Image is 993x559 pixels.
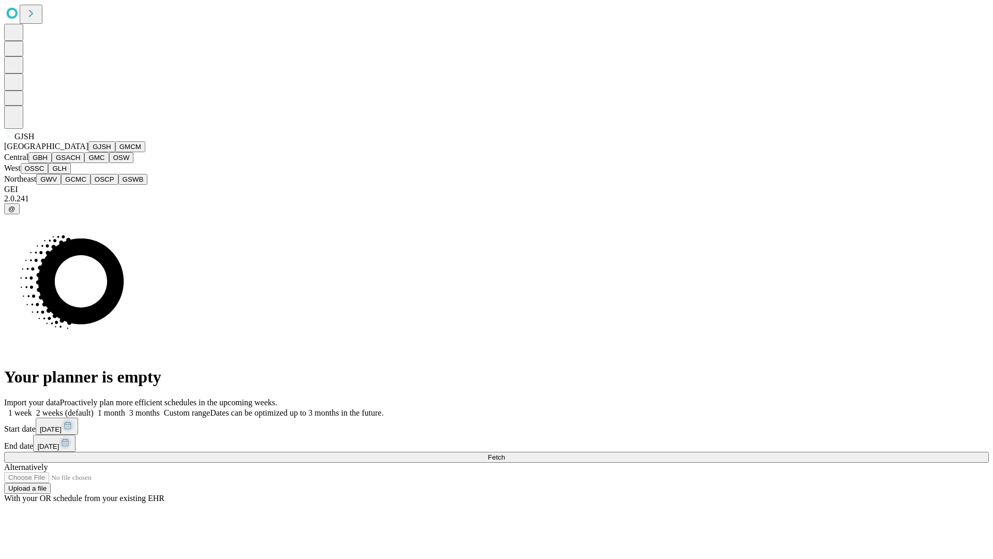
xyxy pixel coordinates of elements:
[60,398,277,407] span: Proactively plan more efficient schedules in the upcoming weeks.
[4,463,48,472] span: Alternatively
[36,418,78,435] button: [DATE]
[4,164,21,172] span: West
[61,174,91,185] button: GCMC
[33,435,76,452] button: [DATE]
[84,152,109,163] button: GMC
[4,435,989,452] div: End date
[164,408,210,417] span: Custom range
[98,408,125,417] span: 1 month
[210,408,383,417] span: Dates can be optimized up to 3 months in the future.
[36,174,61,185] button: GWV
[21,163,49,174] button: OSSC
[115,141,145,152] button: GMCM
[4,174,36,183] span: Northeast
[8,205,16,213] span: @
[4,203,20,214] button: @
[91,174,118,185] button: OSCP
[4,483,51,494] button: Upload a file
[88,141,115,152] button: GJSH
[129,408,160,417] span: 3 months
[14,132,34,141] span: GJSH
[4,494,164,503] span: With your OR schedule from your existing EHR
[4,194,989,203] div: 2.0.241
[4,398,60,407] span: Import your data
[4,418,989,435] div: Start date
[48,163,70,174] button: GLH
[28,152,52,163] button: GBH
[36,408,94,417] span: 2 weeks (default)
[40,425,62,433] span: [DATE]
[4,153,28,161] span: Central
[488,453,505,461] span: Fetch
[118,174,148,185] button: GSWB
[37,443,59,450] span: [DATE]
[8,408,32,417] span: 1 week
[109,152,134,163] button: OSW
[4,452,989,463] button: Fetch
[4,142,88,151] span: [GEOGRAPHIC_DATA]
[4,367,989,387] h1: Your planner is empty
[52,152,84,163] button: GSACH
[4,185,989,194] div: GEI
